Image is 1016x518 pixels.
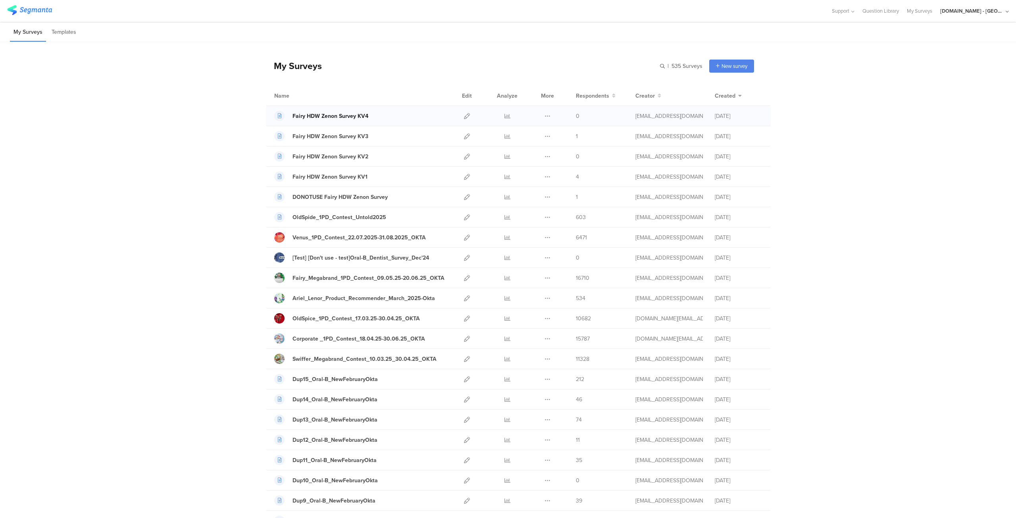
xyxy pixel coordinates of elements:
[274,475,378,485] a: Dup10_Oral-B_NewFebruaryOkta
[635,294,703,302] div: betbeder.mb@pg.com
[715,497,762,505] div: [DATE]
[274,354,437,364] a: Swiffer_Megabrand_Contest_10.03.25_30.04.25_OKTA
[715,395,762,404] div: [DATE]
[292,274,444,282] div: Fairy_Megabrand_1PD_Contest_09.05.25-20.06.25_OKTA
[576,294,585,302] span: 534
[715,173,762,181] div: [DATE]
[576,375,584,383] span: 212
[715,375,762,383] div: [DATE]
[635,92,655,100] span: Creator
[292,152,368,161] div: Fairy HDW Zenon Survey KV2
[274,374,378,384] a: Dup15_Oral-B_NewFebruaryOkta
[292,173,368,181] div: Fairy HDW Zenon Survey KV1
[722,62,747,70] span: New survey
[576,416,582,424] span: 74
[715,274,762,282] div: [DATE]
[576,476,579,485] span: 0
[576,335,590,343] span: 15787
[715,132,762,141] div: [DATE]
[292,476,378,485] div: Dup10_Oral-B_NewFebruaryOkta
[576,355,589,363] span: 11328
[292,395,377,404] div: Dup14_Oral-B_NewFebruaryOkta
[832,7,849,15] span: Support
[576,314,591,323] span: 10682
[576,436,580,444] span: 11
[576,233,587,242] span: 6471
[576,132,578,141] span: 1
[10,23,46,42] li: My Surveys
[292,375,378,383] div: Dup15_Oral-B_NewFebruaryOkta
[292,314,420,323] div: OldSpice_1PD_Contest_17.03.25-30.04.25_OKTA
[576,456,582,464] span: 35
[576,213,586,221] span: 603
[274,111,368,121] a: Fairy HDW Zenon Survey KV4
[715,476,762,485] div: [DATE]
[292,456,377,464] div: Dup11_Oral-B_NewFebruaryOkta
[715,92,742,100] button: Created
[715,416,762,424] div: [DATE]
[274,171,368,182] a: Fairy HDW Zenon Survey KV1
[635,213,703,221] div: gheorghe.a.4@pg.com
[274,273,444,283] a: Fairy_Megabrand_1PD_Contest_09.05.25-20.06.25_OKTA
[576,274,589,282] span: 16710
[635,132,703,141] div: gheorghe.a.4@pg.com
[715,213,762,221] div: [DATE]
[635,193,703,201] div: gheorghe.a.4@pg.com
[292,213,386,221] div: OldSpide_1PD_Contest_Untold2025
[274,131,368,141] a: Fairy HDW Zenon Survey KV3
[292,497,375,505] div: Dup9_Oral-B_NewFebruaryOkta
[576,193,578,201] span: 1
[715,335,762,343] div: [DATE]
[292,294,435,302] div: Ariel_Lenor_Product_Recommender_March_2025-Okta
[274,92,322,100] div: Name
[274,435,377,445] a: Dup12_Oral-B_NewFebruaryOkta
[635,274,703,282] div: jansson.cj@pg.com
[672,62,702,70] span: 535 Surveys
[715,112,762,120] div: [DATE]
[292,112,368,120] div: Fairy HDW Zenon Survey KV4
[715,233,762,242] div: [DATE]
[274,394,377,404] a: Dup14_Oral-B_NewFebruaryOkta
[576,92,616,100] button: Respondents
[274,212,386,222] a: OldSpide_1PD_Contest_Untold2025
[635,416,703,424] div: stavrositu.m@pg.com
[458,86,475,106] div: Edit
[274,455,377,465] a: Dup11_Oral-B_NewFebruaryOkta
[539,86,556,106] div: More
[576,173,579,181] span: 4
[635,395,703,404] div: stavrositu.m@pg.com
[292,132,368,141] div: Fairy HDW Zenon Survey KV3
[292,436,377,444] div: Dup12_Oral-B_NewFebruaryOkta
[635,254,703,262] div: betbeder.mb@pg.com
[715,294,762,302] div: [DATE]
[715,456,762,464] div: [DATE]
[715,254,762,262] div: [DATE]
[266,59,322,73] div: My Surveys
[274,252,429,263] a: [Test] [Don't use - test]Oral-B_Dentist_Survey_Dec'24
[274,414,377,425] a: Dup13_Oral-B_NewFebruaryOkta
[48,23,80,42] li: Templates
[635,436,703,444] div: stavrositu.m@pg.com
[635,152,703,161] div: gheorghe.a.4@pg.com
[666,62,670,70] span: |
[495,86,519,106] div: Analyze
[715,92,735,100] span: Created
[635,476,703,485] div: stavrositu.m@pg.com
[715,436,762,444] div: [DATE]
[635,173,703,181] div: gheorghe.a.4@pg.com
[292,233,426,242] div: Venus_1PD_Contest_22.07.2025-31.08.2025_OKTA
[576,254,579,262] span: 0
[715,152,762,161] div: [DATE]
[576,112,579,120] span: 0
[292,193,388,201] div: DONOTUSE Fairy HDW Zenon Survey
[274,313,420,324] a: OldSpice_1PD_Contest_17.03.25-30.04.25_OKTA
[7,5,52,15] img: segmanta logo
[635,355,703,363] div: jansson.cj@pg.com
[635,497,703,505] div: stavrositu.m@pg.com
[292,416,377,424] div: Dup13_Oral-B_NewFebruaryOkta
[274,192,388,202] a: DONOTUSE Fairy HDW Zenon Survey
[576,395,582,404] span: 46
[635,375,703,383] div: stavrositu.m@pg.com
[274,495,375,506] a: Dup9_Oral-B_NewFebruaryOkta
[274,151,368,162] a: Fairy HDW Zenon Survey KV2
